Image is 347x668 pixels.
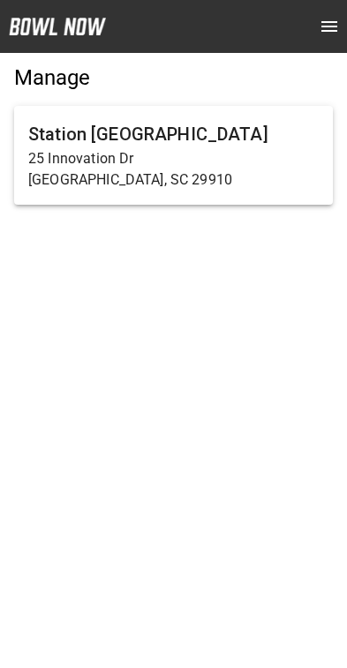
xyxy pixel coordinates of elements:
p: 25 Innovation Dr [28,148,319,169]
img: logo [9,18,106,35]
h6: Station [GEOGRAPHIC_DATA] [28,120,319,148]
button: open drawer [312,9,347,44]
p: [GEOGRAPHIC_DATA], SC 29910 [28,169,319,191]
h5: Manage [14,64,333,92]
